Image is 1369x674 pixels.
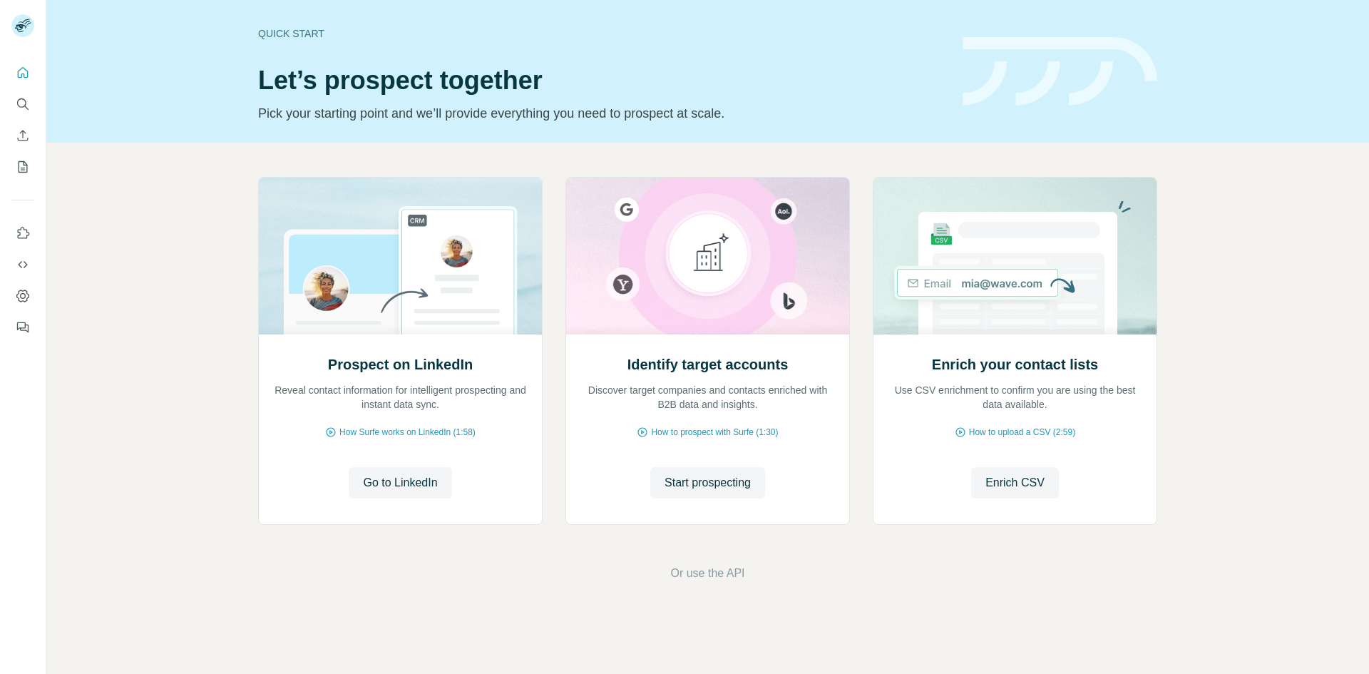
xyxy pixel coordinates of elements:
button: Search [11,91,34,117]
span: How to upload a CSV (2:59) [969,426,1075,439]
button: Enrich CSV [11,123,34,148]
button: Dashboard [11,283,34,309]
div: Quick start [258,26,945,41]
button: Use Surfe API [11,252,34,277]
img: banner [963,37,1157,106]
span: Enrich CSV [985,474,1045,491]
span: How Surfe works on LinkedIn (1:58) [339,426,476,439]
img: Identify target accounts [565,178,850,335]
p: Pick your starting point and we’ll provide everything you need to prospect at scale. [258,103,945,123]
h2: Prospect on LinkedIn [328,354,473,374]
h2: Enrich your contact lists [932,354,1098,374]
button: Use Surfe on LinkedIn [11,220,34,246]
button: Or use the API [670,565,744,582]
img: Enrich your contact lists [873,178,1157,335]
button: Enrich CSV [971,467,1059,499]
button: Feedback [11,315,34,340]
span: Start prospecting [665,474,751,491]
h1: Let’s prospect together [258,66,945,95]
h2: Identify target accounts [627,354,789,374]
button: My lists [11,154,34,180]
button: Quick start [11,60,34,86]
button: Start prospecting [650,467,765,499]
img: Prospect on LinkedIn [258,178,543,335]
p: Use CSV enrichment to confirm you are using the best data available. [888,383,1142,412]
span: Go to LinkedIn [363,474,437,491]
span: How to prospect with Surfe (1:30) [651,426,778,439]
p: Reveal contact information for intelligent prospecting and instant data sync. [273,383,528,412]
button: Go to LinkedIn [349,467,451,499]
p: Discover target companies and contacts enriched with B2B data and insights. [580,383,835,412]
